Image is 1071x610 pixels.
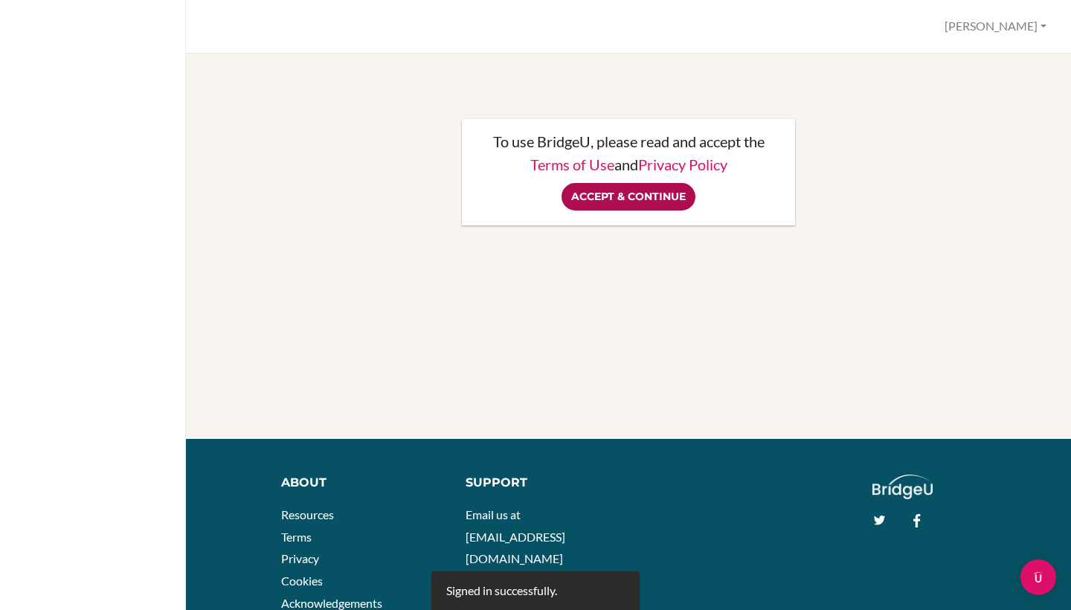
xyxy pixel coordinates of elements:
a: Privacy [281,551,319,565]
div: About [281,475,444,492]
p: To use BridgeU, please read and accept the [477,134,780,149]
button: [PERSON_NAME] [938,13,1053,40]
a: Terms of Use [530,155,614,173]
a: Email us at [EMAIL_ADDRESS][DOMAIN_NAME] [466,507,565,565]
a: Resources [281,507,334,521]
p: and [477,157,780,172]
input: Accept & Continue [562,183,695,211]
a: Terms [281,530,312,544]
img: logo_white@2x-f4f0deed5e89b7ecb1c2cc34c3e3d731f90f0f143d5ea2071677605dd97b5244.png [872,475,933,499]
div: Signed in successfully. [446,582,557,600]
div: Support [466,475,617,492]
a: Privacy Policy [638,155,727,173]
div: Open Intercom Messenger [1020,559,1056,595]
